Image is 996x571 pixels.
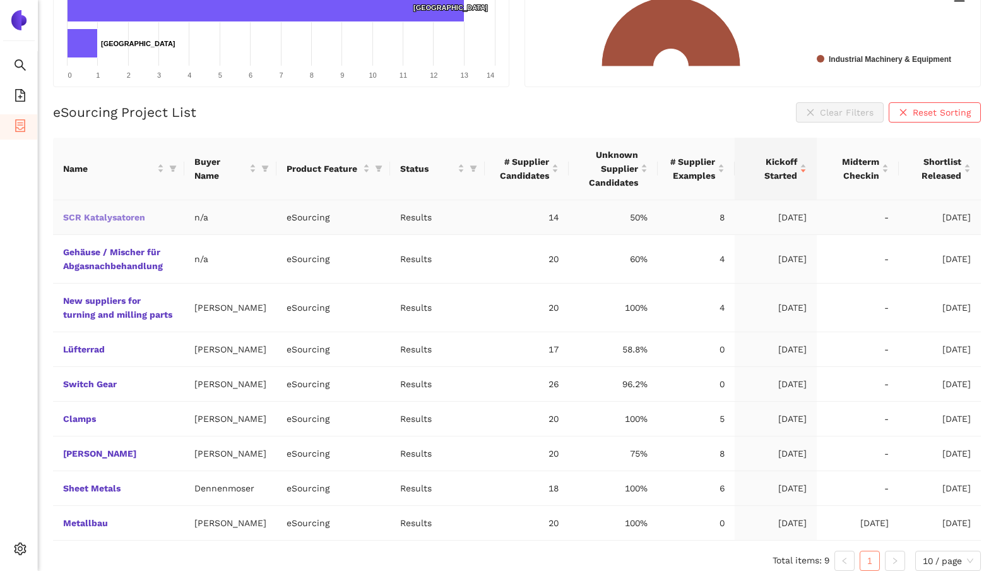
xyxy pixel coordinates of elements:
[817,200,899,235] td: -
[310,71,314,79] text: 8
[735,332,817,367] td: [DATE]
[735,367,817,402] td: [DATE]
[14,54,27,80] span: search
[899,332,981,367] td: [DATE]
[923,551,973,570] span: 10 / page
[375,165,382,172] span: filter
[579,148,637,189] span: Unknown Supplier Candidates
[390,235,485,284] td: Results
[569,471,657,506] td: 100%
[735,506,817,541] td: [DATE]
[390,200,485,235] td: Results
[735,436,817,471] td: [DATE]
[735,235,817,284] td: [DATE]
[413,4,488,11] text: [GEOGRAPHIC_DATA]
[495,155,549,183] span: # Supplier Candidates
[400,71,407,79] text: 11
[261,165,269,172] span: filter
[218,71,222,79] text: 5
[817,138,899,200] th: this column's title is Midterm Checkin,this column is sortable
[834,551,855,571] li: Previous Page
[817,402,899,436] td: -
[899,108,908,118] span: close
[834,551,855,571] button: left
[487,71,494,79] text: 14
[658,471,735,506] td: 6
[773,551,829,571] li: Total items: 9
[569,284,657,332] td: 100%
[390,506,485,541] td: Results
[668,155,716,183] span: # Supplier Examples
[184,138,276,200] th: this column's title is Buyer Name,this column is sortable
[569,402,657,436] td: 100%
[569,332,657,367] td: 58.8%
[53,138,184,200] th: this column's title is Name,this column is sortable
[899,235,981,284] td: [DATE]
[569,506,657,541] td: 100%
[658,235,735,284] td: 4
[400,162,455,176] span: Status
[14,115,27,140] span: container
[485,235,569,284] td: 20
[485,471,569,506] td: 18
[735,284,817,332] td: [DATE]
[860,551,879,570] a: 1
[889,102,981,123] button: closeReset Sorting
[372,159,385,178] span: filter
[127,71,131,79] text: 2
[194,155,247,183] span: Buyer Name
[899,506,981,541] td: [DATE]
[390,471,485,506] td: Results
[913,105,971,119] span: Reset Sorting
[658,436,735,471] td: 8
[276,284,390,332] td: eSourcing
[658,284,735,332] td: 4
[658,402,735,436] td: 5
[184,402,276,436] td: [PERSON_NAME]
[817,471,899,506] td: -
[658,332,735,367] td: 0
[485,332,569,367] td: 17
[899,200,981,235] td: [DATE]
[470,165,477,172] span: filter
[817,332,899,367] td: -
[184,506,276,541] td: [PERSON_NAME]
[369,71,376,79] text: 10
[569,138,657,200] th: this column's title is Unknown Supplier Candidates,this column is sortable
[485,436,569,471] td: 20
[829,55,951,64] text: Industrial Machinery & Equipment
[157,71,161,79] text: 3
[276,367,390,402] td: eSourcing
[249,71,252,79] text: 6
[658,200,735,235] td: 8
[390,436,485,471] td: Results
[899,436,981,471] td: [DATE]
[915,551,981,571] div: Page Size
[68,71,71,79] text: 0
[735,200,817,235] td: [DATE]
[53,103,196,121] h2: eSourcing Project List
[569,235,657,284] td: 60%
[259,152,271,185] span: filter
[817,284,899,332] td: -
[430,71,437,79] text: 12
[390,138,485,200] th: this column's title is Status,this column is sortable
[569,436,657,471] td: 75%
[340,71,344,79] text: 9
[817,506,899,541] td: [DATE]
[101,40,175,47] text: [GEOGRAPHIC_DATA]
[390,332,485,367] td: Results
[891,557,899,565] span: right
[899,367,981,402] td: [DATE]
[485,367,569,402] td: 26
[276,200,390,235] td: eSourcing
[899,402,981,436] td: [DATE]
[817,436,899,471] td: -
[96,71,100,79] text: 1
[184,284,276,332] td: [PERSON_NAME]
[184,471,276,506] td: Dennenmoser
[276,138,390,200] th: this column's title is Product Feature,this column is sortable
[184,436,276,471] td: [PERSON_NAME]
[827,155,879,183] span: Midterm Checkin
[184,332,276,367] td: [PERSON_NAME]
